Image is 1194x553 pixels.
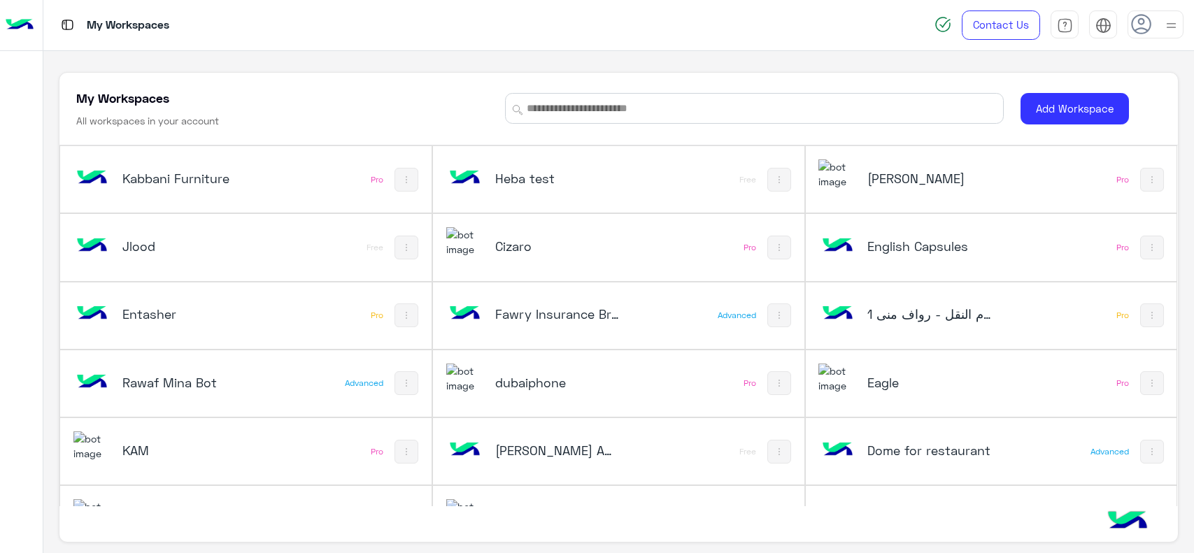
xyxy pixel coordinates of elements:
[73,295,111,333] img: bot image
[1116,174,1129,185] div: Pro
[867,374,992,391] h5: Eagle
[739,446,756,457] div: Free
[446,499,484,529] img: 630227726849311
[1116,378,1129,389] div: Pro
[371,446,383,457] div: Pro
[73,227,111,265] img: 146205905242462
[1051,10,1079,40] a: tab
[122,170,247,187] h5: Kabbani Furniture
[73,159,111,197] img: bot image
[122,374,247,391] h5: Rawaf Mina Bot
[818,364,856,394] img: 713415422032625
[867,306,992,322] h5: نظام النقل - رواف منى 1
[6,10,34,40] img: Logo
[739,174,756,185] div: Free
[59,16,76,34] img: tab
[818,295,856,333] img: 137472623329108
[867,238,992,254] h5: English Capsules
[73,499,111,529] img: 114004088273201
[934,16,951,33] img: spinner
[1090,446,1129,457] div: Advanced
[367,242,383,253] div: Free
[744,378,756,389] div: Pro
[87,16,169,35] p: My Workspaces
[1057,17,1073,34] img: tab
[718,310,756,321] div: Advanced
[345,378,383,389] div: Advanced
[962,10,1040,40] a: Contact Us
[371,310,383,321] div: Pro
[867,442,992,459] h5: Dome for restaurant
[73,431,111,461] img: 228235970373281
[73,364,111,401] img: bot image
[446,431,484,469] img: bot image
[76,89,169,106] h5: My Workspaces
[818,159,856,189] img: 322208621163248
[495,170,620,187] h5: Heba test
[1116,242,1129,253] div: Pro
[446,295,484,333] img: bot image
[1103,497,1152,546] img: hulul-logo.png
[495,306,620,322] h5: Fawry Insurance Brokerage`s
[1095,17,1111,34] img: tab
[818,227,856,265] img: bot image
[122,442,247,459] h5: KAM
[818,431,856,469] img: bot image
[76,114,219,128] h6: All workspaces in your account
[1021,93,1129,124] button: Add Workspace
[446,159,484,197] img: bot image
[495,442,620,459] h5: Weber Agency
[122,306,247,322] h5: Entasher
[122,238,247,254] h5: Jlood
[495,238,620,254] h5: Cizaro
[1163,17,1180,34] img: profile
[446,364,484,394] img: 1403182699927242
[371,174,383,185] div: Pro
[818,499,856,537] img: bot image
[1116,310,1129,321] div: Pro
[495,374,620,391] h5: dubaiphone
[446,227,484,257] img: 919860931428189
[744,242,756,253] div: Pro
[867,170,992,187] h5: Ahmed El Sallab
